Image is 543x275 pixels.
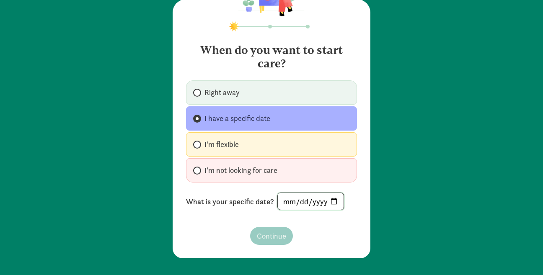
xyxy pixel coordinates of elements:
[204,87,240,98] span: Right away
[204,139,239,149] span: I'm flexible
[204,113,270,123] span: I have a specific date
[204,165,277,175] span: I’m not looking for care
[250,227,293,245] button: Continue
[186,197,274,207] label: What is your specific date?
[257,230,286,242] span: Continue
[186,37,357,70] h4: When do you want to start care?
